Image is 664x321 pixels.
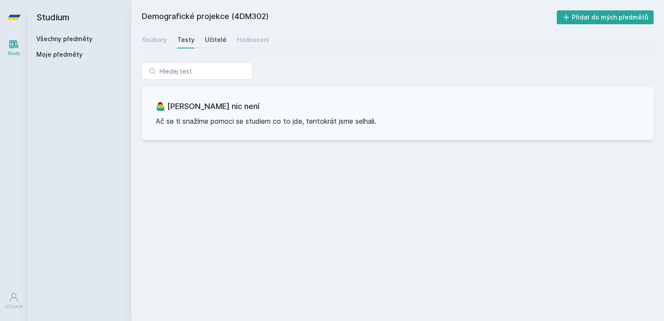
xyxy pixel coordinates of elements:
[205,31,227,48] a: Učitelé
[36,50,83,59] span: Moje předměty
[2,288,26,314] a: Uživatel
[2,35,26,61] a: Study
[156,116,640,126] p: Ač se ti snažíme pomoci se studiem co to jde, tentokrát jsme selhali.
[557,10,654,24] button: Přidat do mých předmětů
[156,100,640,112] h3: 🤷‍♂️ [PERSON_NAME] nic není
[142,35,167,44] div: Soubory
[205,35,227,44] div: Učitelé
[142,10,557,24] h2: Demografické projekce (4DM302)
[5,303,23,310] div: Uživatel
[36,35,93,42] a: Všechny předměty
[237,35,269,44] div: Hodnocení
[177,35,195,44] div: Testy
[177,31,195,48] a: Testy
[142,31,167,48] a: Soubory
[237,31,269,48] a: Hodnocení
[142,62,252,80] input: Hledej test
[8,50,20,57] div: Study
